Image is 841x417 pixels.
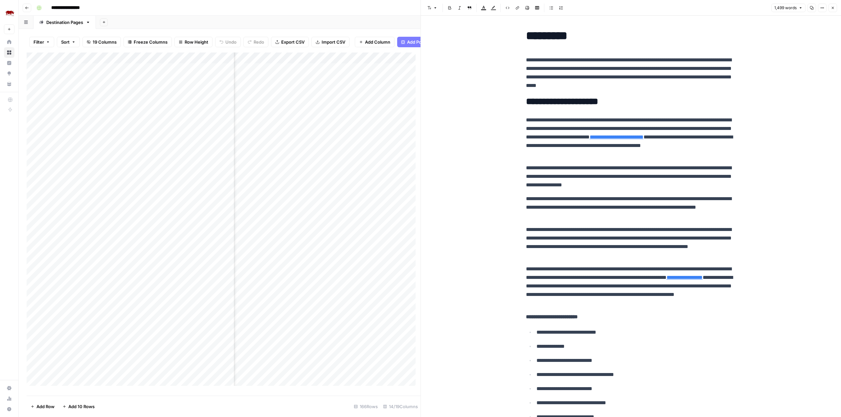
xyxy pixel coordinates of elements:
button: Undo [215,37,241,47]
button: 19 Columns [82,37,121,47]
button: Add Power Agent [397,37,447,47]
a: Insights [4,58,14,68]
button: Workspace: Rhino Africa [4,5,14,22]
button: Freeze Columns [124,37,172,47]
span: 19 Columns [93,39,117,45]
button: Help + Support [4,404,14,414]
div: 166 Rows [351,401,380,412]
a: Destination Pages [34,16,96,29]
span: Import CSV [322,39,345,45]
a: Settings [4,383,14,393]
span: Freeze Columns [134,39,168,45]
span: 1,499 words [774,5,797,11]
img: Rhino Africa Logo [4,8,16,19]
span: Sort [61,39,70,45]
span: Add 10 Rows [68,403,95,410]
span: Filter [34,39,44,45]
span: Add Power Agent [407,39,443,45]
span: Redo [254,39,264,45]
a: Usage [4,393,14,404]
a: Opportunities [4,68,14,79]
button: Export CSV [271,37,309,47]
button: Add 10 Rows [58,401,99,412]
a: Home [4,37,14,47]
span: Export CSV [281,39,305,45]
button: Sort [57,37,80,47]
button: 1,499 words [771,4,806,12]
button: Add Column [355,37,395,47]
a: Browse [4,47,14,58]
span: Undo [225,39,237,45]
a: Your Data [4,79,14,89]
div: 14/19 Columns [380,401,420,412]
button: Import CSV [311,37,350,47]
button: Redo [243,37,268,47]
div: Destination Pages [46,19,83,26]
span: Add Row [36,403,55,410]
button: Row Height [174,37,213,47]
span: Add Column [365,39,390,45]
span: Row Height [185,39,208,45]
button: Filter [29,37,54,47]
button: Add Row [27,401,58,412]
